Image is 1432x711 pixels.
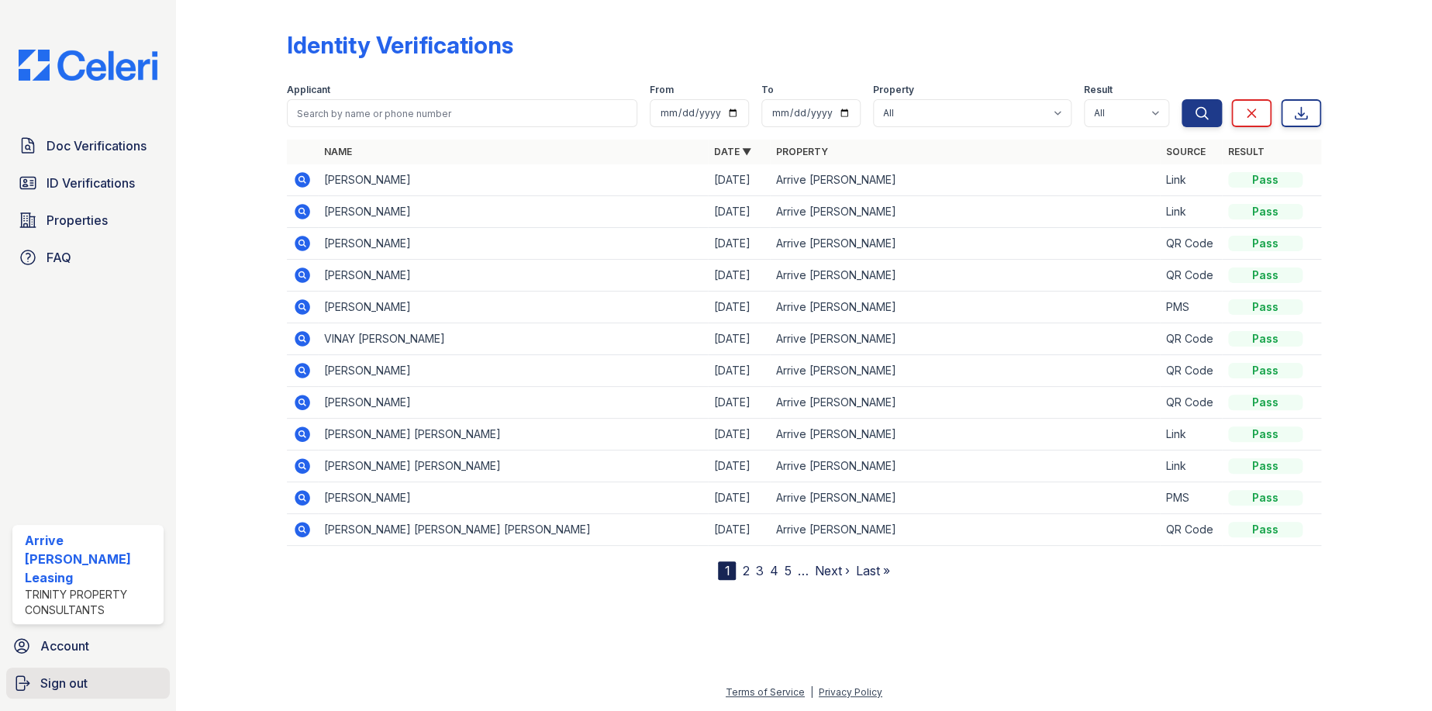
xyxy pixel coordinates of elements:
[708,387,770,419] td: [DATE]
[6,630,170,661] a: Account
[770,323,1160,355] td: Arrive [PERSON_NAME]
[650,84,674,96] label: From
[770,260,1160,292] td: Arrive [PERSON_NAME]
[1228,395,1303,410] div: Pass
[819,686,882,698] a: Privacy Policy
[318,514,708,546] td: [PERSON_NAME] [PERSON_NAME] [PERSON_NAME]
[47,248,71,267] span: FAQ
[718,561,736,580] div: 1
[318,164,708,196] td: [PERSON_NAME]
[708,196,770,228] td: [DATE]
[770,514,1160,546] td: Arrive [PERSON_NAME]
[1160,228,1222,260] td: QR Code
[1228,267,1303,283] div: Pass
[708,323,770,355] td: [DATE]
[1160,323,1222,355] td: QR Code
[318,419,708,450] td: [PERSON_NAME] [PERSON_NAME]
[318,323,708,355] td: VINAY [PERSON_NAME]
[708,419,770,450] td: [DATE]
[776,146,828,157] a: Property
[318,450,708,482] td: [PERSON_NAME] [PERSON_NAME]
[12,242,164,273] a: FAQ
[40,637,89,655] span: Account
[761,84,774,96] label: To
[714,146,751,157] a: Date ▼
[708,260,770,292] td: [DATE]
[770,196,1160,228] td: Arrive [PERSON_NAME]
[25,587,157,618] div: Trinity Property Consultants
[769,563,778,578] a: 4
[287,31,513,59] div: Identity Verifications
[6,50,170,81] img: CE_Logo_Blue-a8612792a0a2168367f1c8372b55b34899dd931a85d93a1a3d3e32e68fde9ad4.png
[12,167,164,198] a: ID Verifications
[1160,419,1222,450] td: Link
[1160,450,1222,482] td: Link
[1228,172,1303,188] div: Pass
[708,292,770,323] td: [DATE]
[12,130,164,161] a: Doc Verifications
[12,205,164,236] a: Properties
[1160,355,1222,387] td: QR Code
[708,355,770,387] td: [DATE]
[755,563,763,578] a: 3
[1160,387,1222,419] td: QR Code
[1228,299,1303,315] div: Pass
[1228,426,1303,442] div: Pass
[1228,490,1303,506] div: Pass
[40,674,88,692] span: Sign out
[1160,260,1222,292] td: QR Code
[770,482,1160,514] td: Arrive [PERSON_NAME]
[318,228,708,260] td: [PERSON_NAME]
[814,563,849,578] a: Next ›
[770,355,1160,387] td: Arrive [PERSON_NAME]
[1160,196,1222,228] td: Link
[784,563,791,578] a: 5
[318,387,708,419] td: [PERSON_NAME]
[770,164,1160,196] td: Arrive [PERSON_NAME]
[287,84,330,96] label: Applicant
[1160,482,1222,514] td: PMS
[770,292,1160,323] td: Arrive [PERSON_NAME]
[1228,522,1303,537] div: Pass
[47,174,135,192] span: ID Verifications
[708,450,770,482] td: [DATE]
[6,668,170,699] a: Sign out
[708,228,770,260] td: [DATE]
[855,563,889,578] a: Last »
[318,482,708,514] td: [PERSON_NAME]
[318,355,708,387] td: [PERSON_NAME]
[47,211,108,230] span: Properties
[287,99,637,127] input: Search by name or phone number
[770,228,1160,260] td: Arrive [PERSON_NAME]
[1160,514,1222,546] td: QR Code
[873,84,914,96] label: Property
[1228,331,1303,347] div: Pass
[25,531,157,587] div: Arrive [PERSON_NAME] Leasing
[1228,363,1303,378] div: Pass
[797,561,808,580] span: …
[1228,236,1303,251] div: Pass
[726,686,805,698] a: Terms of Service
[318,196,708,228] td: [PERSON_NAME]
[770,387,1160,419] td: Arrive [PERSON_NAME]
[770,419,1160,450] td: Arrive [PERSON_NAME]
[708,482,770,514] td: [DATE]
[708,514,770,546] td: [DATE]
[47,136,147,155] span: Doc Verifications
[742,563,749,578] a: 2
[708,164,770,196] td: [DATE]
[810,686,813,698] div: |
[324,146,352,157] a: Name
[1228,458,1303,474] div: Pass
[318,292,708,323] td: [PERSON_NAME]
[1084,84,1113,96] label: Result
[318,260,708,292] td: [PERSON_NAME]
[1228,204,1303,219] div: Pass
[1228,146,1265,157] a: Result
[1166,146,1206,157] a: Source
[1160,292,1222,323] td: PMS
[770,450,1160,482] td: Arrive [PERSON_NAME]
[1160,164,1222,196] td: Link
